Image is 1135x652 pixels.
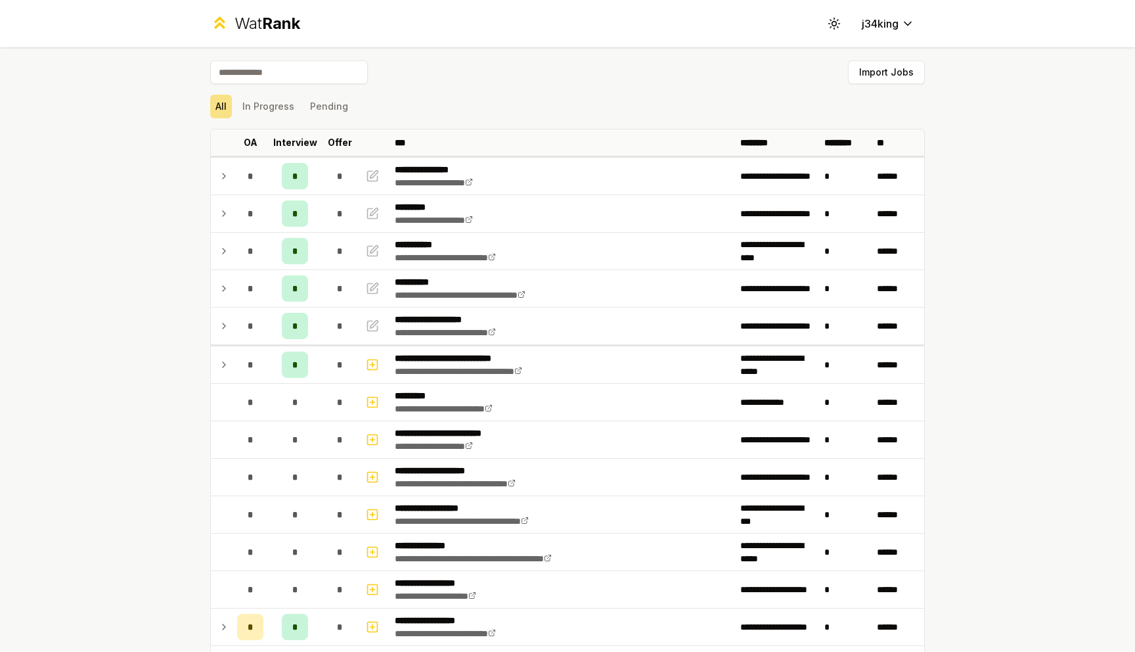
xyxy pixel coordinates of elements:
p: OA [244,136,257,149]
button: Import Jobs [848,60,925,84]
button: In Progress [237,95,300,118]
button: Pending [305,95,353,118]
span: j34king [862,16,899,32]
a: WatRank [210,13,300,34]
div: Wat [234,13,300,34]
p: Interview [273,136,317,149]
p: Offer [328,136,352,149]
button: All [210,95,232,118]
button: j34king [851,12,925,35]
span: Rank [262,14,300,33]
